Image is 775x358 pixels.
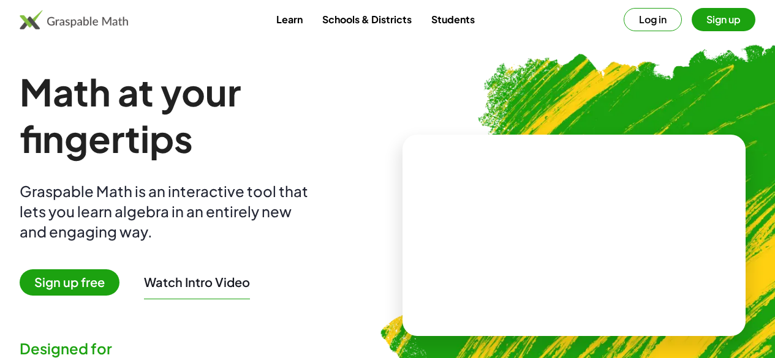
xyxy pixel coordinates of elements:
[267,8,312,31] a: Learn
[482,189,666,281] video: What is this? This is dynamic math notation. Dynamic math notation plays a central role in how Gr...
[144,274,250,290] button: Watch Intro Video
[422,8,485,31] a: Students
[20,69,383,162] h1: Math at your fingertips
[20,181,314,242] div: Graspable Math is an interactive tool that lets you learn algebra in an entirely new and engaging...
[20,269,119,296] span: Sign up free
[692,8,755,31] button: Sign up
[312,8,422,31] a: Schools & Districts
[624,8,682,31] button: Log in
